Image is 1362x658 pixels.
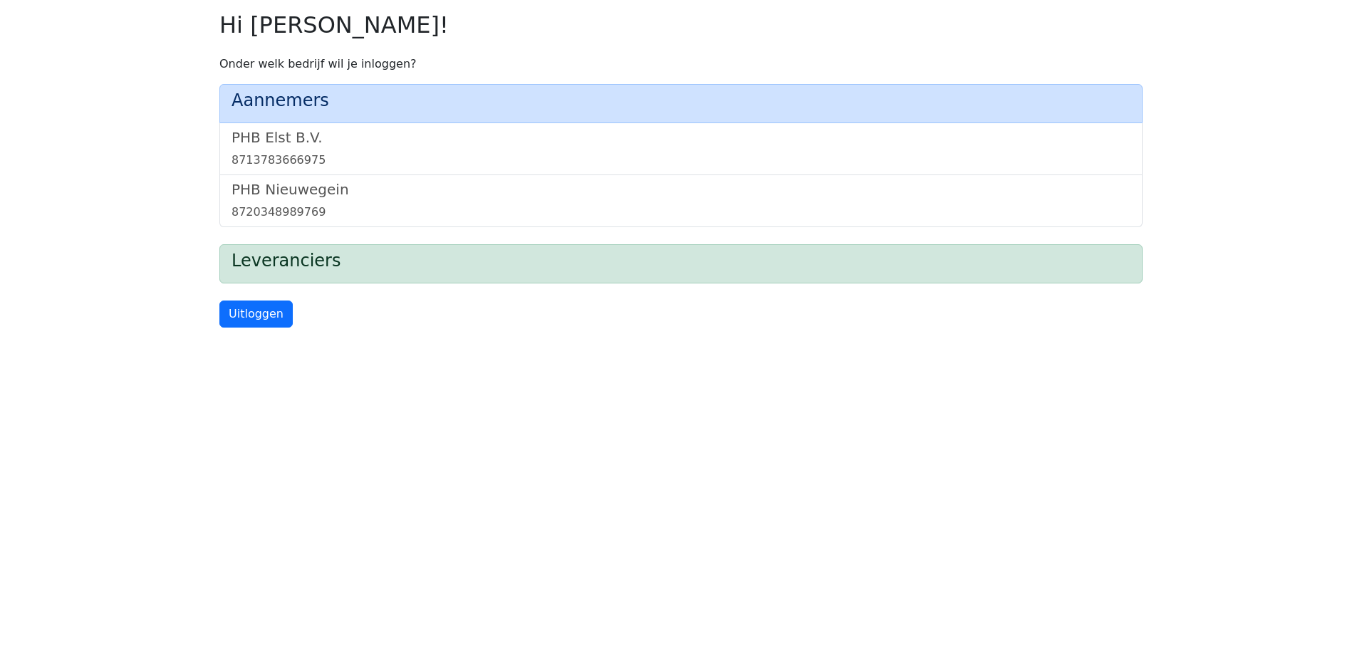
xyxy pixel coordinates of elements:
[219,56,1143,73] p: Onder welk bedrijf wil je inloggen?
[232,181,1130,198] h5: PHB Nieuwegein
[232,251,1130,271] h4: Leveranciers
[232,181,1130,221] a: PHB Nieuwegein8720348989769
[232,129,1130,169] a: PHB Elst B.V.8713783666975
[219,301,293,328] a: Uitloggen
[232,204,1130,221] div: 8720348989769
[232,90,1130,111] h4: Aannemers
[232,129,1130,146] h5: PHB Elst B.V.
[219,11,1143,38] h2: Hi [PERSON_NAME]!
[232,152,1130,169] div: 8713783666975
